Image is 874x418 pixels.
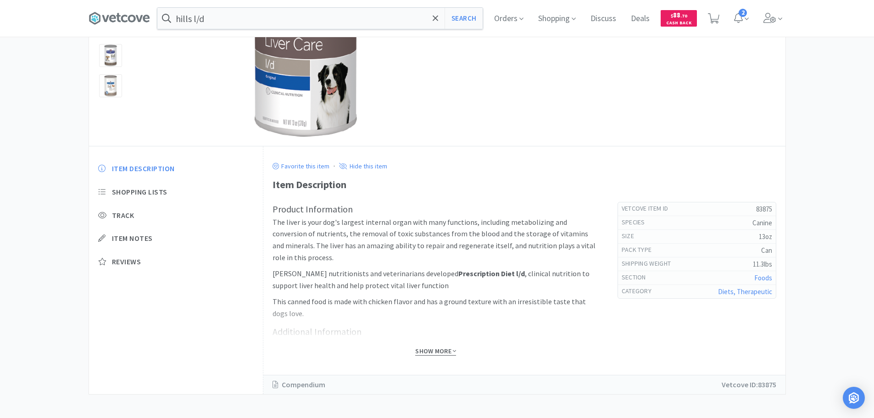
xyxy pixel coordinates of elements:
[273,379,334,391] a: Compendium
[112,234,153,243] span: Item Notes
[458,269,525,278] strong: Prescription Diet l/d
[678,259,772,269] h5: 11.3lbs
[659,245,772,255] h5: Can
[622,232,641,241] h6: size
[718,287,772,296] a: Diets, Therapeutic
[622,259,679,268] h6: Shipping Weight
[652,218,772,228] h5: Canine
[112,257,141,267] span: Reviews
[112,187,167,197] span: Shopping Lists
[157,8,483,29] input: Search by item, sku, manufacturer, ingredient, size...
[347,162,387,170] p: Hide this item
[273,296,599,319] p: This canned food is made with chicken flavor and has a ground texture with an irresistible taste ...
[273,202,599,217] h3: Product Information
[622,218,652,227] h6: Species
[334,160,335,172] div: ·
[273,217,599,263] p: The liver is your dog's largest internal organ with many functions, including metabolizing and co...
[622,287,659,296] h6: Category
[680,13,687,19] span: . 70
[754,273,772,282] a: Foods
[641,232,772,241] h5: 13oz
[722,379,776,391] p: Vetcove ID: 83875
[671,13,673,19] span: $
[661,6,697,31] a: $88.70Cash Back
[273,268,599,291] p: [PERSON_NAME] nutritionists and veterinarians developed , clinical nutrition to support liver hea...
[675,204,772,214] h5: 83875
[415,347,456,356] span: Show More
[622,273,653,282] h6: Section
[739,9,747,17] span: 2
[627,15,653,23] a: Deals
[587,15,620,23] a: Discuss
[112,164,175,173] span: Item Description
[671,11,687,19] span: 88
[445,8,483,29] button: Search
[666,21,691,27] span: Cash Back
[622,204,676,213] h6: Vetcove Item Id
[273,177,776,193] div: Item Description
[622,245,659,255] h6: pack type
[112,211,134,220] span: Track
[279,162,329,170] p: Favorite this item
[843,387,865,409] div: Open Intercom Messenger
